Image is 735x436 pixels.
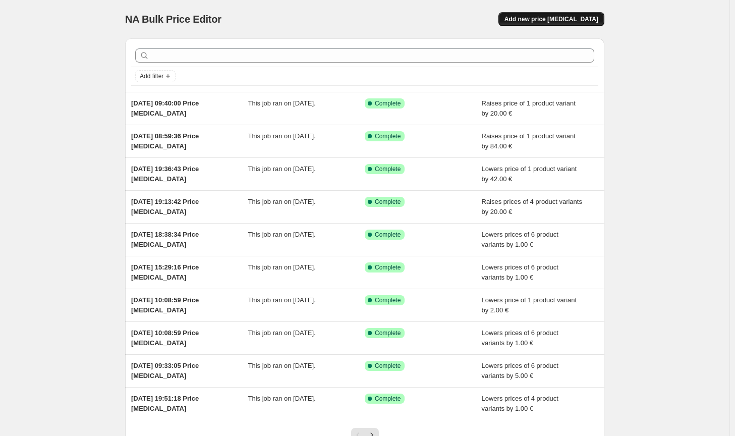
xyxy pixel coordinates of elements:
[482,198,582,215] span: Raises prices of 4 product variants by 20.00 €
[248,395,316,402] span: This job ran on [DATE].
[375,362,401,370] span: Complete
[125,14,221,25] span: NA Bulk Price Editor
[248,132,316,140] span: This job ran on [DATE].
[375,263,401,271] span: Complete
[248,165,316,173] span: This job ran on [DATE].
[248,296,316,304] span: This job ran on [DATE].
[248,263,316,271] span: This job ran on [DATE].
[248,231,316,238] span: This job ran on [DATE].
[131,132,199,150] span: [DATE] 08:59:36 Price [MEDICAL_DATA]
[482,132,576,150] span: Raises price of 1 product variant by 84.00 €
[135,70,176,82] button: Add filter
[140,72,163,80] span: Add filter
[375,231,401,239] span: Complete
[375,132,401,140] span: Complete
[375,165,401,173] span: Complete
[482,263,558,281] span: Lowers prices of 6 product variants by 1.00 €
[131,231,199,248] span: [DATE] 18:38:34 Price [MEDICAL_DATA]
[482,362,558,379] span: Lowers prices of 6 product variants by 5.00 €
[131,263,199,281] span: [DATE] 15:29:16 Price [MEDICAL_DATA]
[131,329,199,347] span: [DATE] 10:08:59 Price [MEDICAL_DATA]
[482,99,576,117] span: Raises price of 1 product variant by 20.00 €
[375,99,401,107] span: Complete
[131,99,199,117] span: [DATE] 09:40:00 Price [MEDICAL_DATA]
[482,231,558,248] span: Lowers prices of 6 product variants by 1.00 €
[248,329,316,337] span: This job ran on [DATE].
[504,15,598,23] span: Add new price [MEDICAL_DATA]
[498,12,604,26] button: Add new price [MEDICAL_DATA]
[248,198,316,205] span: This job ran on [DATE].
[375,296,401,304] span: Complete
[375,329,401,337] span: Complete
[375,198,401,206] span: Complete
[131,165,199,183] span: [DATE] 19:36:43 Price [MEDICAL_DATA]
[131,395,199,412] span: [DATE] 19:51:18 Price [MEDICAL_DATA]
[131,198,199,215] span: [DATE] 19:13:42 Price [MEDICAL_DATA]
[482,165,577,183] span: Lowers price of 1 product variant by 42.00 €
[482,329,558,347] span: Lowers prices of 6 product variants by 1.00 €
[482,296,577,314] span: Lowers price of 1 product variant by 2.00 €
[248,99,316,107] span: This job ran on [DATE].
[375,395,401,403] span: Complete
[131,296,199,314] span: [DATE] 10:08:59 Price [MEDICAL_DATA]
[131,362,199,379] span: [DATE] 09:33:05 Price [MEDICAL_DATA]
[482,395,558,412] span: Lowers prices of 4 product variants by 1.00 €
[248,362,316,369] span: This job ran on [DATE].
